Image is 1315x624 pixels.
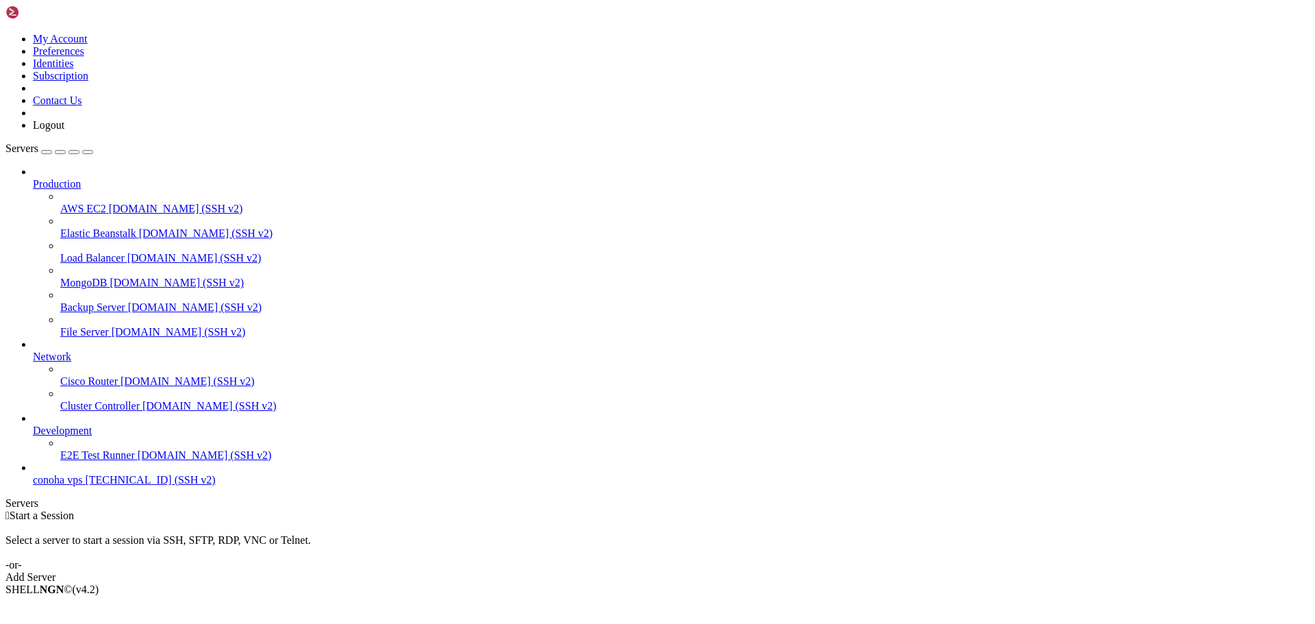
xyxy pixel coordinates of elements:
[60,227,1310,240] a: Elastic Beanstalk [DOMAIN_NAME] (SSH v2)
[33,45,84,57] a: Preferences
[33,462,1310,486] li: conoha vps [TECHNICAL_ID] (SSH v2)
[139,227,273,239] span: [DOMAIN_NAME] (SSH v2)
[60,449,1310,462] a: E2E Test Runner [DOMAIN_NAME] (SSH v2)
[33,474,82,486] span: conoha vps
[5,142,38,154] span: Servers
[33,425,92,436] span: Development
[5,497,1310,510] div: Servers
[109,203,243,214] span: [DOMAIN_NAME] (SSH v2)
[60,203,106,214] span: AWS EC2
[85,474,215,486] span: [TECHNICAL_ID] (SSH v2)
[60,326,1310,338] a: File Server [DOMAIN_NAME] (SSH v2)
[33,178,81,190] span: Production
[5,5,84,19] img: Shellngn
[127,252,262,264] span: [DOMAIN_NAME] (SSH v2)
[5,571,1310,584] div: Add Server
[5,142,93,154] a: Servers
[60,227,136,239] span: Elastic Beanstalk
[60,363,1310,388] li: Cisco Router [DOMAIN_NAME] (SSH v2)
[142,400,277,412] span: [DOMAIN_NAME] (SSH v2)
[33,425,1310,437] a: Development
[73,584,99,595] span: 4.2.0
[60,252,125,264] span: Load Balancer
[60,400,140,412] span: Cluster Controller
[60,289,1310,314] li: Backup Server [DOMAIN_NAME] (SSH v2)
[60,400,1310,412] a: Cluster Controller [DOMAIN_NAME] (SSH v2)
[60,252,1310,264] a: Load Balancer [DOMAIN_NAME] (SSH v2)
[33,119,64,131] a: Logout
[60,277,107,288] span: MongoDB
[121,375,255,387] span: [DOMAIN_NAME] (SSH v2)
[33,338,1310,412] li: Network
[60,203,1310,215] a: AWS EC2 [DOMAIN_NAME] (SSH v2)
[33,412,1310,462] li: Development
[110,277,244,288] span: [DOMAIN_NAME] (SSH v2)
[60,388,1310,412] li: Cluster Controller [DOMAIN_NAME] (SSH v2)
[60,215,1310,240] li: Elastic Beanstalk [DOMAIN_NAME] (SSH v2)
[5,584,99,595] span: SHELL ©
[60,264,1310,289] li: MongoDB [DOMAIN_NAME] (SSH v2)
[60,449,135,461] span: E2E Test Runner
[33,70,88,82] a: Subscription
[138,449,272,461] span: [DOMAIN_NAME] (SSH v2)
[60,375,1310,388] a: Cisco Router [DOMAIN_NAME] (SSH v2)
[5,522,1310,571] div: Select a server to start a session via SSH, SFTP, RDP, VNC or Telnet. -or-
[33,166,1310,338] li: Production
[60,277,1310,289] a: MongoDB [DOMAIN_NAME] (SSH v2)
[40,584,64,595] b: NGN
[60,190,1310,215] li: AWS EC2 [DOMAIN_NAME] (SSH v2)
[60,314,1310,338] li: File Server [DOMAIN_NAME] (SSH v2)
[112,326,246,338] span: [DOMAIN_NAME] (SSH v2)
[128,301,262,313] span: [DOMAIN_NAME] (SSH v2)
[33,351,1310,363] a: Network
[33,178,1310,190] a: Production
[33,351,71,362] span: Network
[33,33,88,45] a: My Account
[60,301,1310,314] a: Backup Server [DOMAIN_NAME] (SSH v2)
[10,510,74,521] span: Start a Session
[60,437,1310,462] li: E2E Test Runner [DOMAIN_NAME] (SSH v2)
[60,240,1310,264] li: Load Balancer [DOMAIN_NAME] (SSH v2)
[60,375,118,387] span: Cisco Router
[33,95,82,106] a: Contact Us
[5,510,10,521] span: 
[33,474,1310,486] a: conoha vps [TECHNICAL_ID] (SSH v2)
[60,326,109,338] span: File Server
[33,58,74,69] a: Identities
[60,301,125,313] span: Backup Server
